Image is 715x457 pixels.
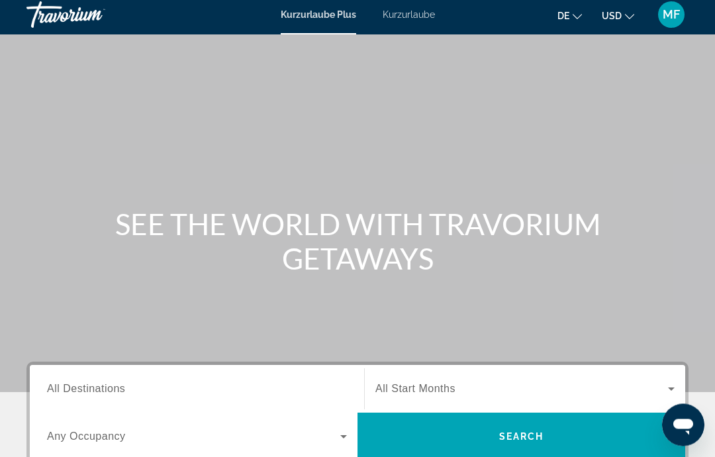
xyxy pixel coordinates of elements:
[375,383,455,395] span: All Start Months
[602,7,634,26] button: Währung ändern
[47,382,347,398] input: Zielort auswählen
[281,10,356,21] a: Kurzurlaube Plus
[499,432,544,442] span: Search
[662,404,704,446] iframe: Schaltfläche zum Öffnen des Messaging-Fensters
[47,383,125,395] span: All Destinations
[557,11,569,22] font: de
[47,431,126,442] span: Any Occupancy
[383,10,435,21] a: Kurzurlaube
[557,7,582,26] button: Sprache ändern
[654,1,689,29] button: Benutzermenü
[663,8,680,22] font: MF
[109,207,606,276] h1: SEE THE WORLD WITH TRAVORIUM GETAWAYS
[602,11,622,22] font: USD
